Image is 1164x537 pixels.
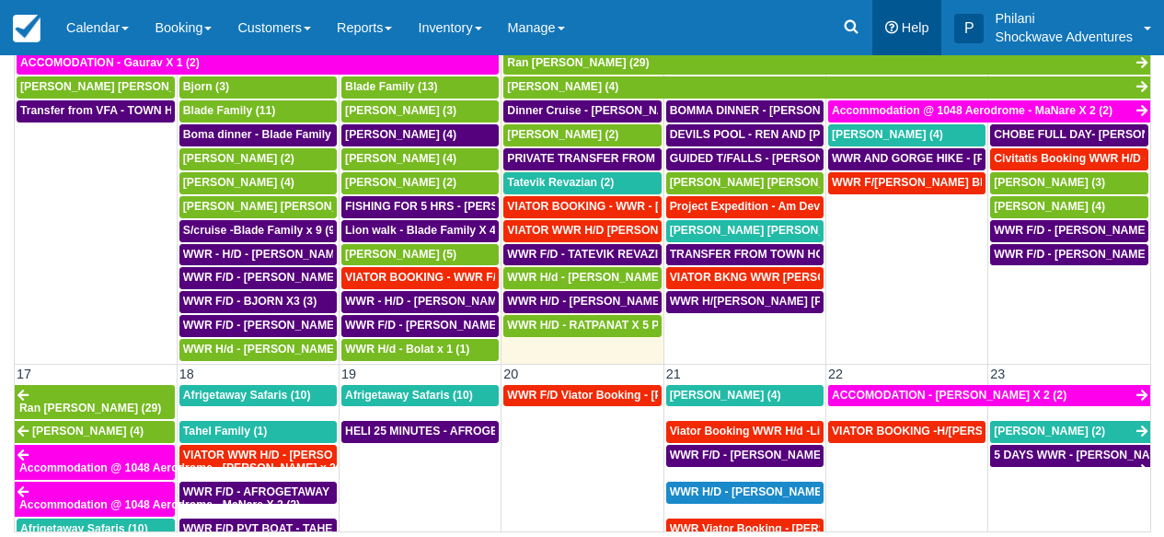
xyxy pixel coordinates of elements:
[183,224,339,237] span: S/cruise -Blade Family x 9 (9)
[183,104,276,117] span: Blade Family (11)
[345,80,438,93] span: Blade Family (13)
[179,100,337,123] a: Blade Family (11)
[179,196,337,218] a: [PERSON_NAME] [PERSON_NAME] (5)
[832,128,943,141] span: [PERSON_NAME] (4)
[990,124,1148,146] a: CHOBE FULL DAY- [PERSON_NAME] AND [PERSON_NAME] X4 (4)
[179,385,337,407] a: Afrigetaway Safaris (10)
[666,196,824,218] a: Project Expedition - Am Devils Pool- [PERSON_NAME] X 2 (2)
[990,220,1148,242] a: WWR F/D - [PERSON_NAME] X 3 (4)
[503,148,661,170] a: PRIVATE TRANSFER FROM VFA -V FSL - [PERSON_NAME] AND [PERSON_NAME] X4 (4)
[670,389,781,402] span: [PERSON_NAME] (4)
[990,172,1148,194] a: [PERSON_NAME] (3)
[666,172,824,194] a: [PERSON_NAME] [PERSON_NAME] (2)
[15,385,175,420] a: Ran [PERSON_NAME] (29)
[32,425,144,438] span: [PERSON_NAME] (4)
[183,200,392,213] span: [PERSON_NAME] [PERSON_NAME] (5)
[503,267,661,289] a: WWR H/d - [PERSON_NAME] X4 (4)
[670,295,942,308] span: WWR H/[PERSON_NAME] [PERSON_NAME] X 4 (4)
[15,482,175,517] a: Accommodation @ 1048 Aerodrome - MaNare X 2 (2)
[345,248,456,261] span: [PERSON_NAME] (5)
[179,421,337,443] a: Tahel Family (1)
[179,315,337,337] a: WWR F/D - [PERSON_NAME] X 2 (2)
[341,291,499,313] a: WWR - H/D - [PERSON_NAME] X5 (5)
[341,220,499,242] a: Lion walk - Blade Family X 4 (5)
[183,485,415,498] span: WWR F/D - AFROGETAWAY SAFARIS X5 (5)
[507,176,614,189] span: Tatevik Revazian (2)
[507,248,708,261] span: WWR F/D - TATEVIK REVAZIAN X2 (2)
[507,224,727,237] span: VIATOR WWR H/D [PERSON_NAME] 1 (1)
[832,389,1066,402] span: ACCOMODATION - [PERSON_NAME] X 2 (2)
[179,124,337,146] a: Boma dinner - Blade Family x 9 (7)
[341,267,499,289] a: VIATOR BOOKING - WWR F/D- [PERSON_NAME] 2 (2)
[183,522,419,535] span: WWR F/D PVT BOAT - TAHEL FAMILY x 5 (1)
[183,343,375,356] span: WWR H/d - [PERSON_NAME] X 2 (2)
[341,339,499,361] a: WWR H/d - Bolat x 1 (1)
[183,389,311,402] span: Afrigetaway Safaris (10)
[666,421,824,443] a: Viator Booking WWR H/d -Li, Jiahao X 2 (2)
[179,291,337,313] a: WWR F/D - BJORN X3 (3)
[666,220,824,242] a: [PERSON_NAME] [PERSON_NAME] (4)
[507,389,778,402] span: WWR F/D Viator Booking - [PERSON_NAME] X1 (1)
[832,104,1112,117] span: Accommodation @ 1048 Aerodrome - MaNare X 2 (2)
[503,291,661,313] a: WWR H/D - [PERSON_NAME] 2 (2)
[183,425,268,438] span: Tahel Family (1)
[179,244,337,266] a: WWR - H/D - [PERSON_NAME] X 4 (4)
[507,295,689,308] span: WWR H/D - [PERSON_NAME] 2 (2)
[503,124,661,146] a: [PERSON_NAME] (2)
[20,56,200,69] span: ACCOMODATION - Gaurav X 1 (2)
[183,152,294,165] span: [PERSON_NAME] (2)
[666,244,824,266] a: TRANSFER FROM TOWN HOTELS TO VFA - [PERSON_NAME] [PERSON_NAME] X2 (2)
[994,200,1105,213] span: [PERSON_NAME] (4)
[990,445,1150,467] a: 5 DAYS WWR - [PERSON_NAME] X 2 (2)
[345,104,456,117] span: [PERSON_NAME] (3)
[503,220,661,242] a: VIATOR WWR H/D [PERSON_NAME] 1 (1)
[503,244,661,266] a: WWR F/D - TATEVIK REVAZIAN X2 (2)
[183,449,410,461] span: VIATOR WWR H/D - [PERSON_NAME] 3 (3)
[183,319,375,332] span: WWR F/D - [PERSON_NAME] X 2 (2)
[503,100,661,123] a: Dinner Cruise - [PERSON_NAME] & [PERSON_NAME] 4 (4)
[670,271,904,284] span: VIATOR BKNG WWR [PERSON_NAME] 2 (1)
[828,172,985,194] a: WWR F/[PERSON_NAME] BKNG - [PERSON_NAME] [PERSON_NAME] X1 (1)
[990,196,1148,218] a: [PERSON_NAME] (4)
[341,76,499,99] a: Blade Family (13)
[178,367,196,381] span: 18
[341,100,499,123] a: [PERSON_NAME] (3)
[341,172,499,194] a: [PERSON_NAME] (2)
[507,104,821,117] span: Dinner Cruise - [PERSON_NAME] & [PERSON_NAME] 4 (4)
[17,100,175,123] a: Transfer from VFA - TOWN HOTELS - [PERSON_NAME] [PERSON_NAME] X 2 (1)
[828,385,1150,407] a: ACCOMODATION - [PERSON_NAME] X 2 (2)
[507,271,696,284] span: WWR H/d - [PERSON_NAME] X4 (4)
[507,319,708,332] span: WWR H/D - RATPANAT X 5 PLUS 1 (5)
[828,124,985,146] a: [PERSON_NAME] (4)
[179,172,337,194] a: [PERSON_NAME] (4)
[15,421,175,443] a: [PERSON_NAME] (4)
[994,425,1105,438] span: [PERSON_NAME] (2)
[507,128,618,141] span: [PERSON_NAME] (2)
[507,80,618,93] span: [PERSON_NAME] (4)
[503,172,661,194] a: Tatevik Revazian (2)
[19,461,352,474] span: Accommodation @ 1048 Aerodrome - [PERSON_NAME] x 2 (2)
[990,421,1150,443] a: [PERSON_NAME] (2)
[666,291,824,313] a: WWR H/[PERSON_NAME] [PERSON_NAME] X 4 (4)
[345,319,534,332] span: WWR F/D - [PERSON_NAME] X3 (3)
[503,315,661,337] a: WWR H/D - RATPANAT X 5 PLUS 1 (5)
[20,104,449,117] span: Transfer from VFA - TOWN HOTELS - [PERSON_NAME] [PERSON_NAME] X 2 (1)
[670,522,920,535] span: WWR Viator Booking - [PERSON_NAME] X1 (1)
[666,385,824,407] a: [PERSON_NAME] (4)
[345,224,513,237] span: Lion walk - Blade Family X 4 (5)
[345,425,621,438] span: HELI 25 MINUTES - AFROGETAWAY SAFARIS X5 (5)
[19,402,161,414] span: Ran [PERSON_NAME] (29)
[340,367,358,381] span: 19
[17,76,175,99] a: [PERSON_NAME] [PERSON_NAME] (2)
[990,148,1148,170] a: Civitatis Booking WWR H/D - [PERSON_NAME] [PERSON_NAME] X4 (4)
[666,124,824,146] a: DEVILS POOL - REN AND [PERSON_NAME] X4 (4)
[902,20,929,35] span: Help
[670,485,863,498] span: WWR H/D - [PERSON_NAME] X 1 (1)
[341,148,499,170] a: [PERSON_NAME] (4)
[666,100,824,123] a: BOMMA DINNER - [PERSON_NAME] AND [PERSON_NAME] X4 (4)
[670,449,859,461] span: WWR F/D - [PERSON_NAME] X4 (4)
[15,367,33,381] span: 17
[341,315,499,337] a: WWR F/D - [PERSON_NAME] X3 (3)
[670,200,998,213] span: Project Expedition - Am Devils Pool- [PERSON_NAME] X 2 (2)
[670,128,938,141] span: DEVILS POOL - REN AND [PERSON_NAME] X4 (4)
